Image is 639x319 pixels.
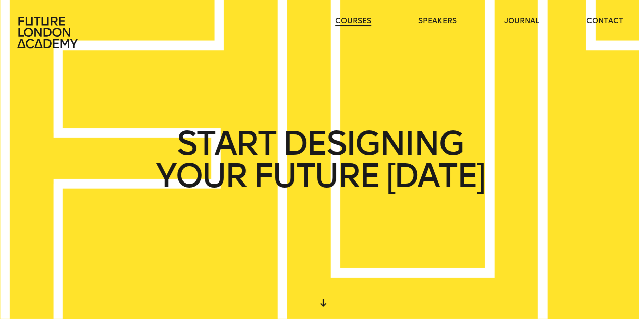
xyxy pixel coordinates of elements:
[586,16,623,26] a: contact
[418,16,457,26] a: speakers
[155,160,246,192] span: YOUR
[282,127,462,160] span: DESIGNING
[253,160,379,192] span: FUTURE
[176,127,275,160] span: START
[504,16,539,26] a: journal
[335,16,371,26] a: courses
[386,160,484,192] span: [DATE]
